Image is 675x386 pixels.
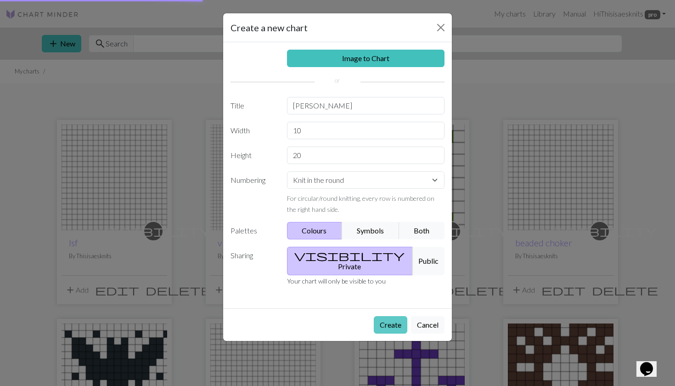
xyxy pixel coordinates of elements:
label: Palettes [225,222,281,239]
button: Cancel [411,316,444,334]
label: Numbering [225,171,281,215]
button: Symbols [342,222,399,239]
button: Both [399,222,445,239]
small: For circular/round knitting, every row is numbered on the right hand side. [287,194,434,213]
label: Title [225,97,281,114]
label: Height [225,147,281,164]
label: Width [225,122,281,139]
button: Colours [287,222,343,239]
button: Create [374,316,407,334]
small: Your chart will only be visible to you [287,277,386,285]
button: Private [287,247,413,275]
label: Sharing [225,247,281,275]
span: visibility [294,249,405,262]
iframe: chat widget [636,349,666,377]
button: Close [433,20,448,35]
a: Image to Chart [287,50,445,67]
h5: Create a new chart [231,21,308,34]
button: Public [412,247,444,275]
